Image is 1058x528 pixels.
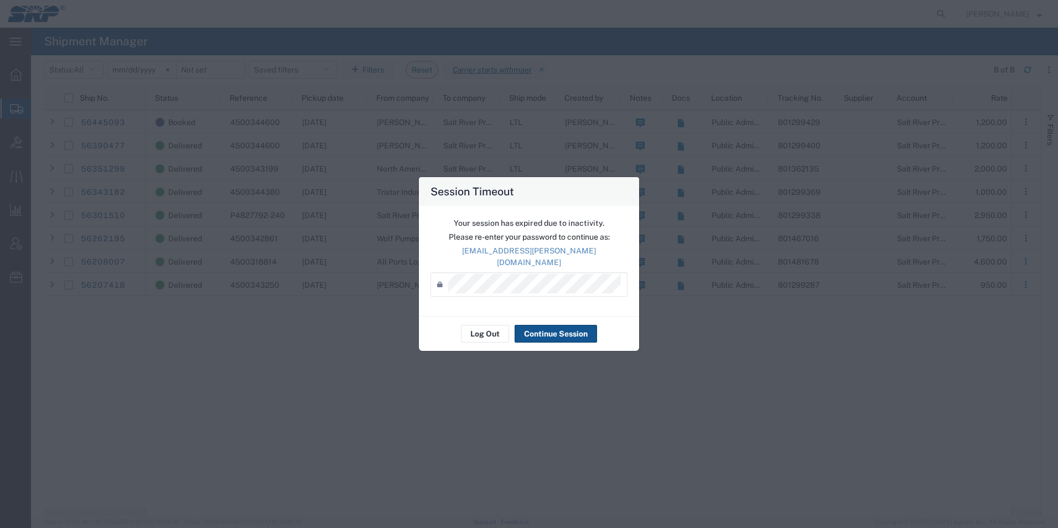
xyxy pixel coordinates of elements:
p: [EMAIL_ADDRESS][PERSON_NAME][DOMAIN_NAME] [431,245,627,268]
button: Continue Session [515,325,597,343]
p: Your session has expired due to inactivity. [431,218,627,229]
button: Log Out [461,325,509,343]
h4: Session Timeout [431,183,514,199]
p: Please re-enter your password to continue as: [431,231,627,243]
